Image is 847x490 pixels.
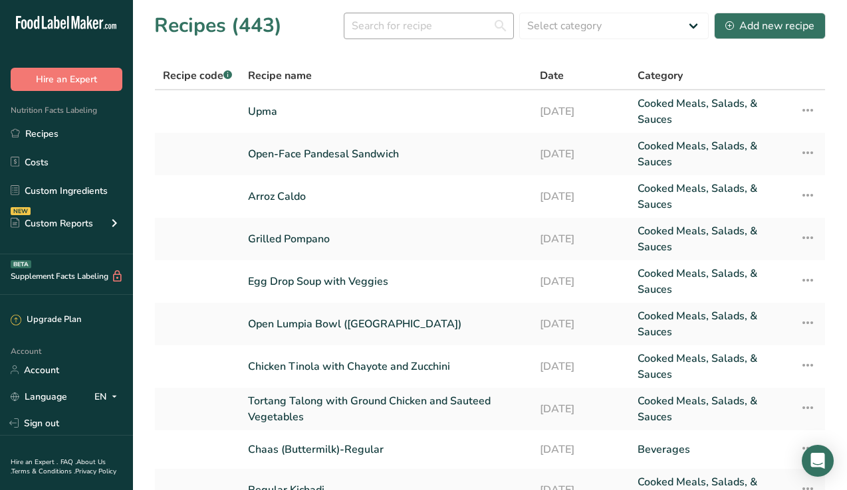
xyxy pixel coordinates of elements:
[638,308,784,340] a: Cooked Meals, Salads, & Sauces
[11,68,122,91] button: Hire an Expert
[11,260,31,268] div: BETA
[344,13,514,39] input: Search for recipe
[638,351,784,382] a: Cooked Meals, Salads, & Sauces
[248,308,524,340] a: Open Lumpia Bowl ([GEOGRAPHIC_DATA])
[540,393,622,425] a: [DATE]
[714,13,826,39] button: Add new recipe
[60,457,76,467] a: FAQ .
[540,308,622,340] a: [DATE]
[11,467,75,476] a: Terms & Conditions .
[248,223,524,255] a: Grilled Pompano
[248,351,524,382] a: Chicken Tinola with Chayote and Zucchini
[540,436,622,463] a: [DATE]
[248,436,524,463] a: Chaas (Buttermilk)-Regular
[540,223,622,255] a: [DATE]
[638,223,784,255] a: Cooked Meals, Salads, & Sauces
[638,436,784,463] a: Beverages
[540,181,622,212] a: [DATE]
[540,266,622,297] a: [DATE]
[638,393,784,425] a: Cooked Meals, Salads, & Sauces
[638,266,784,297] a: Cooked Meals, Salads, & Sauces
[11,207,31,215] div: NEW
[248,393,524,425] a: Tortang Talong with Ground Chicken and Sauteed Vegetables
[540,351,622,382] a: [DATE]
[94,388,122,404] div: EN
[11,313,81,327] div: Upgrade Plan
[248,181,524,212] a: Arroz Caldo
[248,266,524,297] a: Egg Drop Soup with Veggies
[638,96,784,127] a: Cooked Meals, Salads, & Sauces
[163,68,232,83] span: Recipe code
[638,138,784,170] a: Cooked Meals, Salads, & Sauces
[725,18,814,34] div: Add new recipe
[11,457,106,476] a: About Us .
[75,467,116,476] a: Privacy Policy
[540,68,564,84] span: Date
[154,11,282,41] h1: Recipes (443)
[638,181,784,212] a: Cooked Meals, Salads, & Sauces
[11,216,93,230] div: Custom Reports
[11,457,58,467] a: Hire an Expert .
[248,138,524,170] a: Open-Face Pandesal Sandwich
[540,96,622,127] a: [DATE]
[638,68,683,84] span: Category
[11,385,67,408] a: Language
[540,138,622,170] a: [DATE]
[248,96,524,127] a: Upma
[248,68,312,84] span: Recipe name
[802,445,834,477] div: Open Intercom Messenger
